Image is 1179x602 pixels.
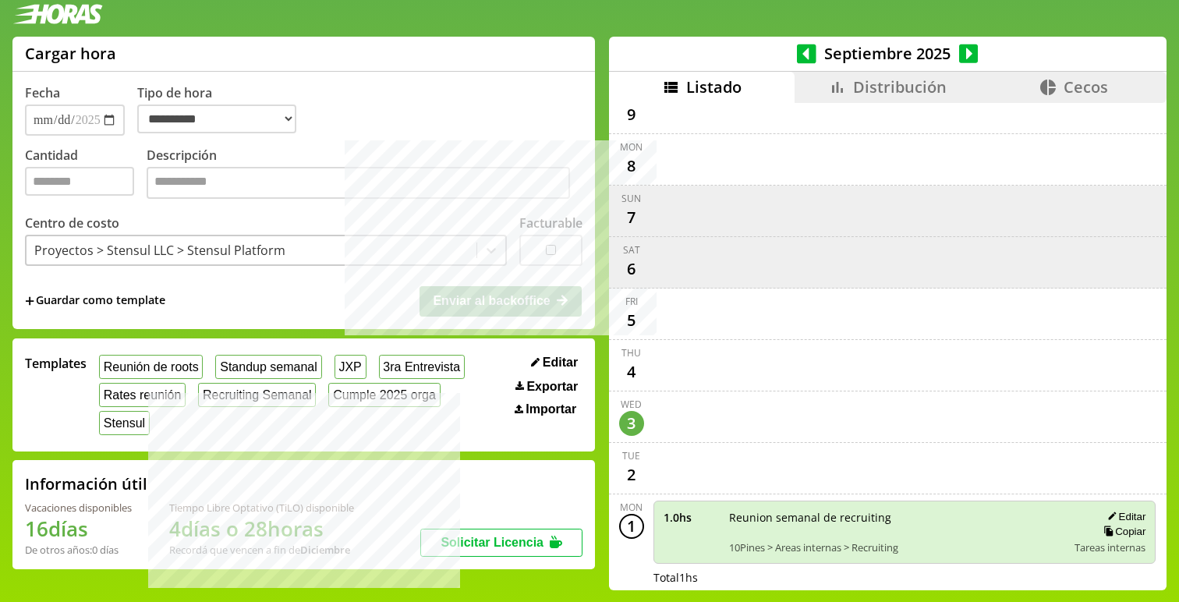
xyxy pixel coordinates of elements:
[664,510,718,525] span: 1.0 hs
[198,383,316,407] button: Recruiting Semanal
[137,84,309,136] label: Tipo de hora
[379,355,465,379] button: 3ra Entrevista
[300,543,350,557] b: Diciembre
[816,43,959,64] span: Septiembre 2025
[335,355,366,379] button: JXP
[99,355,203,379] button: Reunión de roots
[1099,525,1145,538] button: Copiar
[25,292,34,310] span: +
[619,154,644,179] div: 8
[619,462,644,487] div: 2
[519,214,582,232] label: Facturable
[1103,510,1145,523] button: Editar
[622,449,640,462] div: Tue
[169,515,354,543] h1: 4 días o 28 horas
[729,510,1064,525] span: Reunion semanal de recruiting
[619,205,644,230] div: 7
[526,380,578,394] span: Exportar
[526,402,576,416] span: Importar
[147,167,570,200] textarea: Descripción
[621,346,641,359] div: Thu
[25,543,132,557] div: De otros años: 0 días
[25,355,87,372] span: Templates
[609,103,1167,588] div: scrollable content
[511,379,582,395] button: Exportar
[215,355,321,379] button: Standup semanal
[619,102,644,127] div: 9
[25,147,147,204] label: Cantidad
[169,501,354,515] div: Tiempo Libre Optativo (TiLO) disponible
[25,214,119,232] label: Centro de costo
[137,104,296,133] select: Tipo de hora
[441,536,543,549] span: Solicitar Licencia
[169,543,354,557] div: Recordá que vencen a fin de
[25,501,132,515] div: Vacaciones disponibles
[543,356,578,370] span: Editar
[328,383,440,407] button: Cumple 2025 orga
[621,398,642,411] div: Wed
[25,43,116,64] h1: Cargar hora
[625,295,638,308] div: Fri
[12,4,103,24] img: logotipo
[729,540,1064,554] span: 10Pines > Areas internas > Recruiting
[25,473,147,494] h2: Información útil
[25,167,134,196] input: Cantidad
[686,76,742,97] span: Listado
[420,529,582,557] button: Solicitar Licencia
[25,292,165,310] span: +Guardar como template
[619,411,644,436] div: 3
[620,140,643,154] div: Mon
[99,411,150,435] button: Stensul
[653,570,1156,585] div: Total 1 hs
[620,501,643,514] div: Mon
[1075,540,1145,554] span: Tareas internas
[99,383,186,407] button: Rates reunión
[619,359,644,384] div: 4
[623,243,640,257] div: Sat
[619,514,644,539] div: 1
[621,192,641,205] div: Sun
[526,355,582,370] button: Editar
[147,147,582,204] label: Descripción
[25,84,60,101] label: Fecha
[619,308,644,333] div: 5
[1064,76,1108,97] span: Cecos
[25,515,132,543] h1: 16 días
[619,257,644,282] div: 6
[853,76,947,97] span: Distribución
[34,242,285,259] div: Proyectos > Stensul LLC > Stensul Platform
